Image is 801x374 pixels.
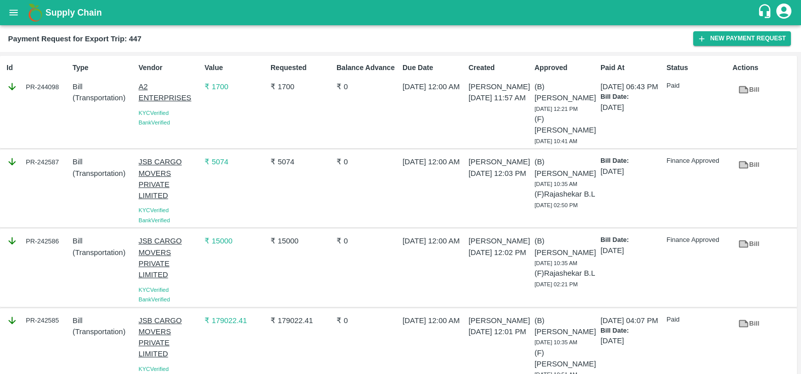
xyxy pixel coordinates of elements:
[7,156,69,167] div: PR-242587
[732,235,765,253] a: Bill
[535,347,596,370] p: (F) [PERSON_NAME]
[7,81,69,92] div: PR-244098
[403,63,464,73] p: Due Date
[337,315,398,326] p: ₹ 0
[469,63,530,73] p: Created
[600,326,662,336] p: Bill Date:
[73,63,135,73] p: Type
[139,63,201,73] p: Vendor
[139,110,169,116] span: KYC Verified
[600,166,662,177] p: [DATE]
[732,63,794,73] p: Actions
[139,366,169,372] span: KYC Verified
[732,81,765,99] a: Bill
[732,315,765,333] a: Bill
[7,63,69,73] p: Id
[73,247,135,258] p: ( Transportation )
[469,326,530,337] p: [DATE] 12:01 PM
[271,235,332,246] p: ₹ 15000
[139,296,170,302] span: Bank Verified
[600,335,662,346] p: [DATE]
[600,245,662,256] p: [DATE]
[337,156,398,167] p: ₹ 0
[469,156,530,167] p: [PERSON_NAME]
[757,4,775,22] div: customer-support
[535,315,596,338] p: (B) [PERSON_NAME]
[205,81,266,92] p: ₹ 1700
[600,102,662,113] p: [DATE]
[732,156,765,174] a: Bill
[73,315,135,326] p: Bill
[139,119,170,126] span: Bank Verified
[271,63,332,73] p: Requested
[7,235,69,246] div: PR-242586
[535,339,577,345] span: [DATE] 10:35 AM
[535,106,578,112] span: [DATE] 12:21 PM
[469,235,530,246] p: [PERSON_NAME]
[535,81,596,104] p: (B) [PERSON_NAME]
[600,235,662,245] p: Bill Date:
[600,315,662,326] p: [DATE] 04:07 PM
[139,156,201,201] p: JSB CARGO MOVERS PRIVATE LIMITED
[535,181,577,187] span: [DATE] 10:35 AM
[45,6,757,20] a: Supply Chain
[337,235,398,246] p: ₹ 0
[775,2,793,23] div: account of current user
[73,81,135,92] p: Bill
[139,217,170,223] span: Bank Verified
[666,235,728,245] p: Finance Approved
[600,92,662,102] p: Bill Date:
[73,235,135,246] p: Bill
[600,63,662,73] p: Paid At
[535,281,578,287] span: [DATE] 02:21 PM
[271,81,332,92] p: ₹ 1700
[8,35,142,43] b: Payment Request for Export Trip: 447
[73,168,135,179] p: ( Transportation )
[205,156,266,167] p: ₹ 5074
[73,92,135,103] p: ( Transportation )
[205,235,266,246] p: ₹ 15000
[205,315,266,326] p: ₹ 179022.41
[271,156,332,167] p: ₹ 5074
[469,247,530,258] p: [DATE] 12:02 PM
[666,315,728,325] p: Paid
[45,8,102,18] b: Supply Chain
[139,81,201,104] p: A2 ENTERPRISES
[403,81,464,92] p: [DATE] 12:00 AM
[469,315,530,326] p: [PERSON_NAME]
[139,235,201,280] p: JSB CARGO MOVERS PRIVATE LIMITED
[535,138,577,144] span: [DATE] 10:41 AM
[693,31,791,46] button: New Payment Request
[403,156,464,167] p: [DATE] 12:00 AM
[666,156,728,166] p: Finance Approved
[2,1,25,24] button: open drawer
[535,113,596,136] p: (F) [PERSON_NAME]
[535,156,596,179] p: (B) [PERSON_NAME]
[73,156,135,167] p: Bill
[535,63,596,73] p: Approved
[73,326,135,337] p: ( Transportation )
[271,315,332,326] p: ₹ 179022.41
[535,260,577,266] span: [DATE] 10:35 AM
[337,63,398,73] p: Balance Advance
[139,315,201,360] p: JSB CARGO MOVERS PRIVATE LIMITED
[205,63,266,73] p: Value
[139,287,169,293] span: KYC Verified
[469,81,530,92] p: [PERSON_NAME]
[469,92,530,103] p: [DATE] 11:57 AM
[600,156,662,166] p: Bill Date:
[535,235,596,258] p: (B) [PERSON_NAME]
[535,268,596,279] p: (F) Rajashekar B.L
[535,189,596,200] p: (F) Rajashekar B.L
[600,81,662,92] p: [DATE] 06:43 PM
[403,235,464,246] p: [DATE] 12:00 AM
[403,315,464,326] p: [DATE] 12:00 AM
[337,81,398,92] p: ₹ 0
[25,3,45,23] img: logo
[139,207,169,213] span: KYC Verified
[7,315,69,326] div: PR-242585
[535,202,578,208] span: [DATE] 02:50 PM
[666,63,728,73] p: Status
[666,81,728,91] p: Paid
[469,168,530,179] p: [DATE] 12:03 PM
